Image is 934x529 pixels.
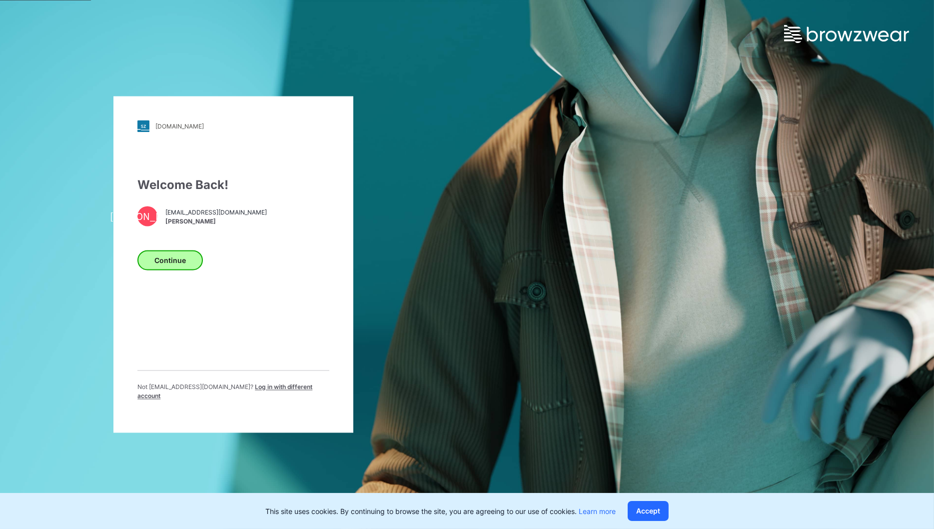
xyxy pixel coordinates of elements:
[155,122,204,130] div: [DOMAIN_NAME]
[137,120,149,132] img: stylezone-logo.562084cfcfab977791bfbf7441f1a819.svg
[137,250,203,270] button: Continue
[579,507,616,515] a: Learn more
[165,208,267,217] span: [EMAIL_ADDRESS][DOMAIN_NAME]
[137,206,157,226] div: [PERSON_NAME]
[628,501,669,521] button: Accept
[137,120,329,132] a: [DOMAIN_NAME]
[784,25,909,43] img: browzwear-logo.e42bd6dac1945053ebaf764b6aa21510.svg
[137,176,329,194] div: Welcome Back!
[137,383,329,401] p: Not [EMAIL_ADDRESS][DOMAIN_NAME] ?
[165,217,267,226] span: [PERSON_NAME]
[265,506,616,516] p: This site uses cookies. By continuing to browse the site, you are agreeing to our use of cookies.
